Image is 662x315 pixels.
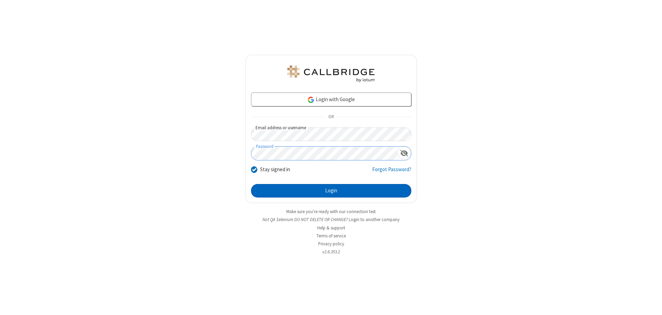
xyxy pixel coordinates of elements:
li: Not QA Selenium DO NOT DELETE OR CHANGE? [245,216,417,223]
input: Password [251,147,397,160]
img: QA Selenium DO NOT DELETE OR CHANGE [286,65,376,82]
li: v2.6.353.2 [245,248,417,255]
a: Privacy policy [318,241,344,247]
input: Email address or username [251,128,411,141]
a: Login with Google [251,93,411,106]
iframe: Chat [645,297,657,310]
label: Stay signed in [260,166,290,174]
a: Forgot Password? [372,166,411,179]
a: Help & support [317,225,345,231]
button: Login [251,184,411,198]
a: Terms of service [316,233,346,239]
a: Make sure you're ready with our connection test [286,209,376,215]
div: Show password [397,147,411,159]
img: google-icon.png [307,96,315,104]
span: OR [325,112,337,122]
button: Login to another company [349,216,400,223]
